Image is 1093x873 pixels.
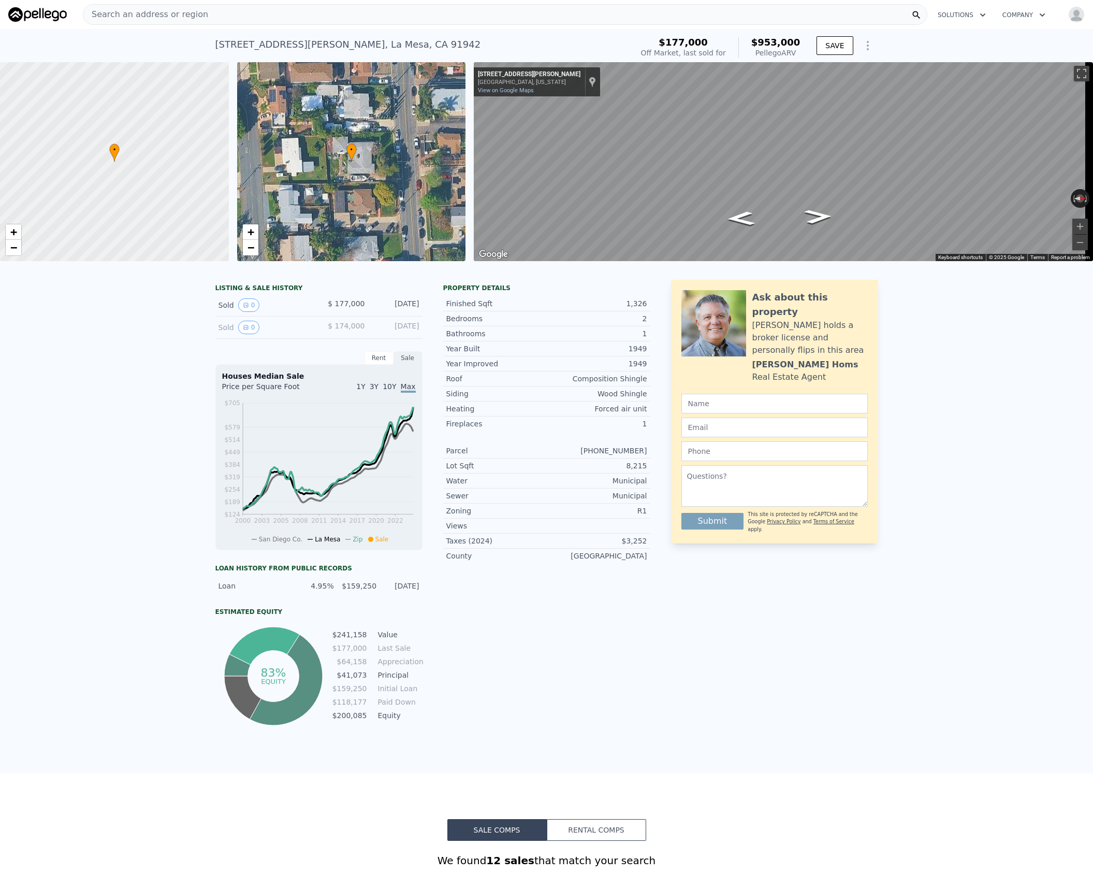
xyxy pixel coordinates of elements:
tspan: 2000 [235,517,251,524]
tspan: 2003 [254,517,270,524]
td: Initial Loan [376,683,422,694]
div: Parcel [446,446,547,456]
a: Terms (opens in new tab) [1030,254,1045,260]
a: Terms of Service [813,519,854,524]
div: [DATE] [373,298,419,312]
div: Sold [218,298,311,312]
span: • [109,145,120,154]
div: • [346,144,357,162]
div: [DATE] [383,581,419,591]
tspan: $705 [224,399,240,407]
div: Map [474,62,1093,261]
div: Pellego ARV [751,48,800,58]
tspan: $189 [224,498,240,506]
div: Zoning [446,506,547,516]
div: Municipal [547,491,647,501]
span: − [247,241,254,254]
a: Report a problem [1051,254,1090,260]
a: Show location on map [589,76,596,88]
span: + [10,225,17,238]
td: $241,158 [332,629,368,640]
span: $177,000 [659,37,708,48]
td: Last Sale [376,642,422,654]
div: Ask about this property [752,290,868,319]
span: 1Y [356,382,365,391]
strong: 12 sales [486,854,534,867]
div: Off Market, last sold for [641,48,726,58]
span: $953,000 [751,37,800,48]
div: Street View [474,62,1093,261]
div: Price per Square Foot [222,381,319,398]
div: $159,250 [340,581,376,591]
tspan: equity [261,677,286,685]
input: Phone [681,441,868,461]
div: Sewer [446,491,547,501]
path: Go North, Jessie Ave [793,206,844,227]
button: View historical data [238,321,260,334]
td: Paid Down [376,696,422,708]
div: [PERSON_NAME] Homs [752,359,858,371]
div: Lot Sqft [446,461,547,471]
span: 10Y [383,382,396,391]
div: [PHONE_NUMBER] [547,446,647,456]
button: Company [994,6,1054,24]
div: Estimated Equity [215,608,422,616]
div: 1 [547,419,647,429]
div: 8,215 [547,461,647,471]
button: Keyboard shortcuts [938,254,983,261]
a: Zoom in [6,224,21,240]
button: Toggle fullscreen view [1074,66,1089,81]
div: Loan history from public records [215,564,422,573]
span: − [10,241,17,254]
div: Wood Shingle [547,389,647,399]
tspan: $579 [224,424,240,431]
td: $64,158 [332,656,368,667]
div: We found that match your search [215,853,878,868]
span: © 2025 Google [989,254,1024,260]
span: $ 177,000 [328,299,365,308]
span: $ 174,000 [328,322,365,330]
td: Value [376,629,422,640]
button: Rental Comps [547,819,646,841]
tspan: 2011 [311,517,327,524]
span: Search an address or region [83,8,208,21]
button: Zoom out [1072,235,1088,250]
button: SAVE [817,36,853,55]
td: Equity [376,710,422,721]
button: View historical data [238,298,260,312]
input: Email [681,418,868,437]
div: Year Built [446,344,547,354]
div: Composition Shingle [547,374,647,384]
a: Zoom in [243,224,258,240]
a: Open this area in Google Maps (opens a new window) [476,248,511,261]
button: Submit [681,513,744,529]
input: Name [681,394,868,413]
path: Go South, Jessie Ave [715,208,766,229]
span: 3Y [370,382,378,391]
tspan: 83% [261,666,286,679]
tspan: 2008 [292,517,308,524]
div: [PERSON_NAME] holds a broker license and personally flips in this area [752,319,868,356]
div: 1 [547,328,647,339]
td: Principal [376,669,422,681]
div: 1949 [547,359,647,369]
a: View on Google Maps [478,87,534,94]
div: Houses Median Sale [222,371,416,381]
div: Real Estate Agent [752,371,826,383]
img: Google [476,248,511,261]
td: $159,250 [332,683,368,694]
button: Rotate counterclockwise [1071,189,1076,208]
div: Taxes (2024) [446,536,547,546]
div: Municipal [547,476,647,486]
span: San Diego Co. [259,536,302,543]
button: Rotate clockwise [1084,189,1090,208]
button: Zoom in [1072,219,1088,234]
div: LISTING & SALE HISTORY [215,284,422,294]
div: County [446,551,547,561]
tspan: $384 [224,461,240,468]
button: Sale Comps [447,819,547,841]
a: Privacy Policy [767,519,800,524]
tspan: 2020 [368,517,384,524]
div: Forced air unit [547,404,647,414]
div: 1,326 [547,298,647,309]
